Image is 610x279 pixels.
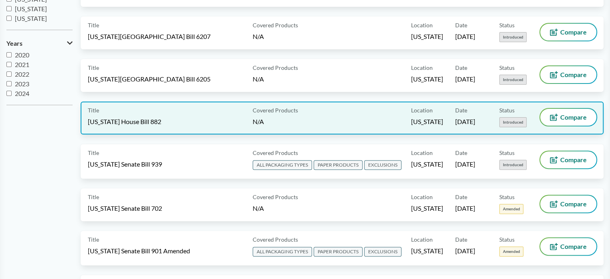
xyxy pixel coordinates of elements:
[314,247,363,257] span: PAPER PRODUCTS
[540,66,596,83] button: Compare
[411,21,433,29] span: Location
[455,75,475,83] span: [DATE]
[6,62,12,67] input: 2021
[253,193,298,201] span: Covered Products
[88,235,99,244] span: Title
[253,106,298,114] span: Covered Products
[560,201,587,207] span: Compare
[411,106,433,114] span: Location
[6,81,12,86] input: 2023
[455,63,467,72] span: Date
[88,63,99,72] span: Title
[411,63,433,72] span: Location
[364,160,401,170] span: EXCLUSIONS
[499,204,523,214] span: Amended
[455,32,475,41] span: [DATE]
[499,149,515,157] span: Status
[88,160,162,169] span: [US_STATE] Senate Bill 939
[6,16,12,21] input: [US_STATE]
[15,70,29,78] span: 2022
[499,21,515,29] span: Status
[540,238,596,255] button: Compare
[6,91,12,96] input: 2024
[411,193,433,201] span: Location
[540,24,596,41] button: Compare
[15,90,29,97] span: 2024
[540,109,596,126] button: Compare
[455,149,467,157] span: Date
[455,160,475,169] span: [DATE]
[253,235,298,244] span: Covered Products
[88,106,99,114] span: Title
[253,204,264,212] span: N/A
[411,117,443,126] span: [US_STATE]
[314,160,363,170] span: PAPER PRODUCTS
[560,29,587,35] span: Compare
[253,149,298,157] span: Covered Products
[6,37,73,50] button: Years
[560,71,587,78] span: Compare
[253,21,298,29] span: Covered Products
[411,246,443,255] span: [US_STATE]
[88,246,190,255] span: [US_STATE] Senate Bill 901 Amended
[6,40,22,47] span: Years
[411,32,443,41] span: [US_STATE]
[88,149,99,157] span: Title
[411,149,433,157] span: Location
[88,193,99,201] span: Title
[499,75,527,85] span: Introduced
[560,243,587,250] span: Compare
[499,160,527,170] span: Introduced
[455,117,475,126] span: [DATE]
[411,75,443,83] span: [US_STATE]
[15,80,29,88] span: 2023
[455,106,467,114] span: Date
[253,247,312,257] span: ALL PACKAGING TYPES
[88,75,211,83] span: [US_STATE][GEOGRAPHIC_DATA] Bill 6205
[499,63,515,72] span: Status
[560,114,587,120] span: Compare
[540,151,596,168] button: Compare
[455,235,467,244] span: Date
[499,246,523,257] span: Amended
[88,204,162,213] span: [US_STATE] Senate Bill 702
[253,63,298,72] span: Covered Products
[364,247,401,257] span: EXCLUSIONS
[88,117,161,126] span: [US_STATE] House Bill 882
[411,235,433,244] span: Location
[540,196,596,212] button: Compare
[253,160,312,170] span: ALL PACKAGING TYPES
[455,193,467,201] span: Date
[499,106,515,114] span: Status
[88,32,211,41] span: [US_STATE][GEOGRAPHIC_DATA] Bill 6207
[6,71,12,77] input: 2022
[499,193,515,201] span: Status
[253,33,264,40] span: N/A
[88,21,99,29] span: Title
[15,51,29,59] span: 2020
[411,204,443,213] span: [US_STATE]
[6,6,12,11] input: [US_STATE]
[455,246,475,255] span: [DATE]
[455,204,475,213] span: [DATE]
[253,118,264,125] span: N/A
[6,52,12,57] input: 2020
[253,75,264,83] span: N/A
[15,14,47,22] span: [US_STATE]
[499,235,515,244] span: Status
[411,160,443,169] span: [US_STATE]
[499,117,527,127] span: Introduced
[560,157,587,163] span: Compare
[15,61,29,68] span: 2021
[499,32,527,42] span: Introduced
[15,5,47,12] span: [US_STATE]
[455,21,467,29] span: Date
